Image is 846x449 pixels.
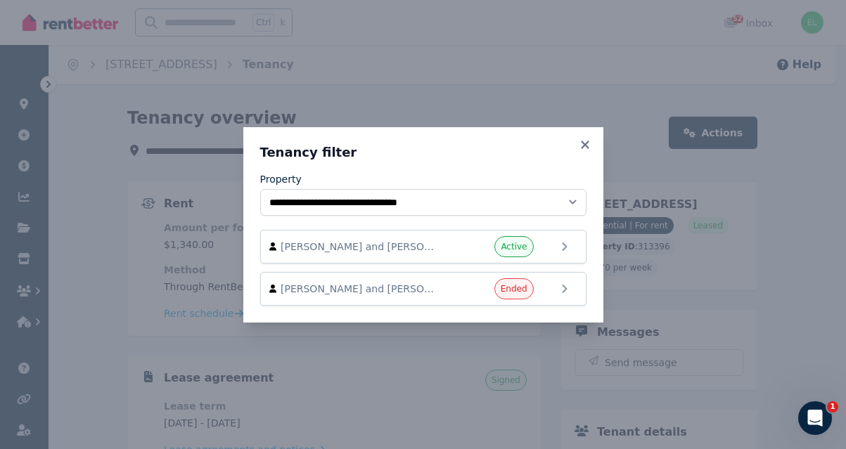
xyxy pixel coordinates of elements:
h3: Tenancy filter [260,144,587,161]
span: [PERSON_NAME] and [PERSON_NAME] [281,240,441,254]
a: [PERSON_NAME] and [PERSON_NAME]Active [260,230,587,263]
label: Property [260,172,302,186]
span: [PERSON_NAME] and [PERSON_NAME] [281,282,441,296]
span: 1 [827,401,838,412]
span: Ended [501,283,527,294]
span: Active [501,241,527,252]
a: [PERSON_NAME] and [PERSON_NAME]Ended [260,272,587,306]
iframe: Intercom live chat [798,401,832,435]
